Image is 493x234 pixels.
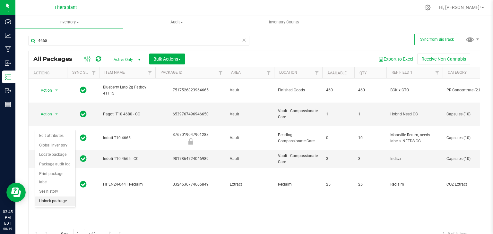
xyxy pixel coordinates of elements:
span: Finished Goods [278,87,318,93]
div: 7517526823964665 [154,87,227,93]
span: Vault [230,111,270,117]
inline-svg: Reports [5,101,11,108]
span: 1 [358,111,383,117]
span: 3 [326,156,350,162]
span: In Sync [80,133,87,142]
a: Filter [312,67,322,78]
inline-svg: Outbound [5,88,11,94]
span: Vault [230,135,270,141]
span: Indoti T10 4665 - CC [103,156,151,162]
span: Clear [242,36,246,44]
span: 25 [358,181,383,188]
li: Package audit log [35,160,75,169]
span: 460 [358,87,383,93]
a: Audit [123,15,230,29]
span: In Sync [80,180,87,189]
div: 9017864724046989 [154,156,227,162]
a: Available [327,71,347,75]
a: Filter [264,67,274,78]
span: Montville Return, needs labels. NEEDS CC. [390,132,439,144]
span: 0 [326,135,350,141]
span: Vault [230,156,270,162]
span: All Packages [33,55,79,63]
inline-svg: Dashboard [5,19,11,25]
a: Item Name [104,70,125,75]
a: Sync Status [72,70,97,75]
button: Receive Non-Cannabis [417,54,470,64]
span: Inventory [15,19,123,25]
button: Bulk Actions [149,54,185,64]
span: Reclaim [278,181,318,188]
div: 0324636774665849 [154,181,227,188]
span: In Sync [80,110,87,119]
span: Reclaim [390,181,439,188]
span: Hybrid Need CC [390,111,439,117]
span: In Sync [80,154,87,163]
span: Bulk Actions [153,56,181,62]
div: Manage settings [424,4,432,11]
a: Filter [432,67,443,78]
span: Vault [230,87,270,93]
div: 6539767496946650 [154,111,227,117]
p: 08/19 [3,226,13,231]
span: select [53,86,61,95]
span: Action [35,86,52,95]
span: Sync from BioTrack [420,37,454,42]
inline-svg: Analytics [5,32,11,39]
a: Qty [359,71,367,75]
a: Inventory Counts [230,15,338,29]
span: Action [35,110,52,119]
a: Filter [145,67,155,78]
span: Extract [230,181,270,188]
a: Category [448,70,467,75]
li: Unlock package [35,196,75,206]
a: Location [279,70,297,75]
span: Indoti T10 4665 [103,135,151,141]
iframe: Resource center [6,183,26,202]
span: Vault - Compassionate Care [278,108,318,120]
span: HPEN24-044T Reclaim [103,181,151,188]
button: Export to Excel [374,54,417,64]
a: Filter [215,67,226,78]
li: Global inventory [35,141,75,150]
span: 25 [326,181,350,188]
a: Package ID [160,70,182,75]
span: BCK x GTO [390,87,439,93]
button: Sync from BioTrack [414,34,459,45]
span: Hi, [PERSON_NAME]! [439,5,481,10]
span: Blueberry Lato 2g Fatboy 41115 [103,84,151,96]
li: Print package label [35,169,75,187]
li: Locate package [35,150,75,160]
inline-svg: Inbound [5,60,11,66]
div: Actions [33,71,65,75]
span: Audit [123,19,230,25]
span: select [53,110,61,119]
span: In Sync [80,86,87,95]
p: 03:45 PM EDT [3,209,13,226]
span: Pagoti T10 4680 - CC [103,111,151,117]
span: Pending Compassionate Care [278,132,318,144]
span: 3 [358,156,383,162]
span: Inventory Counts [260,19,308,25]
a: Filter [89,67,99,78]
a: Inventory [15,15,123,29]
span: Indica [390,156,439,162]
input: Search Package ID, Item Name, SKU, Lot or Part Number... [28,36,249,46]
li: See history [35,187,75,196]
span: Theraplant [54,5,77,10]
span: Vault - Compassionate Care [278,153,318,165]
inline-svg: Manufacturing [5,46,11,53]
div: 3767019047901288 [154,132,227,144]
span: 1 [326,111,350,117]
a: Area [231,70,241,75]
inline-svg: Inventory [5,74,11,80]
span: 10 [358,135,383,141]
span: 460 [326,87,350,93]
a: Ref Field 1 [392,70,412,75]
div: Vault - Compassionate Care [154,138,227,145]
li: Edit attributes [35,131,75,141]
